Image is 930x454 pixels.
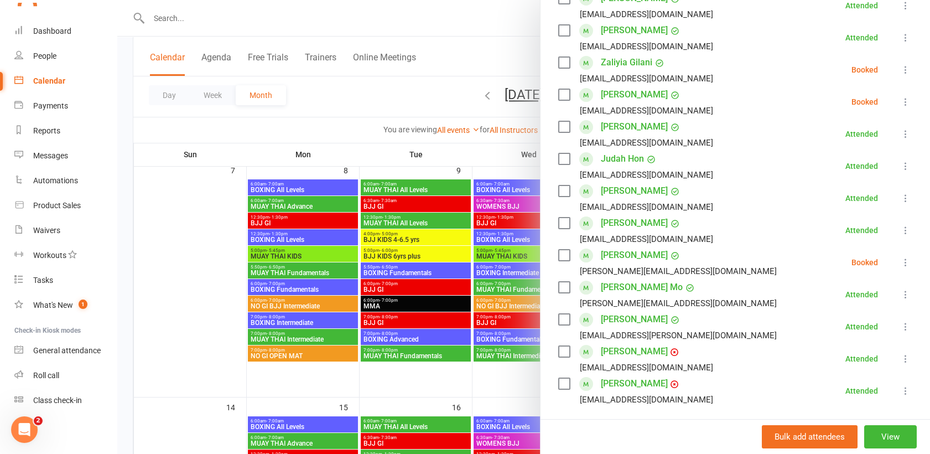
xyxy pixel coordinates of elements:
a: Dashboard [14,19,117,44]
div: What's New [33,301,73,309]
a: Calendar [14,69,117,94]
div: Attended [845,355,878,363]
div: [EMAIL_ADDRESS][DOMAIN_NAME] [580,168,713,182]
a: Zaliyia Gilani [601,54,652,71]
div: Attended [845,162,878,170]
a: Messages [14,143,117,168]
div: [EMAIL_ADDRESS][DOMAIN_NAME] [580,136,713,150]
div: [EMAIL_ADDRESS][DOMAIN_NAME] [580,360,713,375]
button: View [864,425,917,448]
div: Product Sales [33,201,81,210]
a: [PERSON_NAME] [601,214,668,232]
a: General attendance kiosk mode [14,338,117,363]
div: Automations [33,176,78,185]
a: What's New1 [14,293,117,318]
div: [PERSON_NAME][EMAIL_ADDRESS][DOMAIN_NAME] [580,264,777,278]
div: [EMAIL_ADDRESS][DOMAIN_NAME] [580,200,713,214]
a: [PERSON_NAME] [601,86,668,104]
div: [EMAIL_ADDRESS][DOMAIN_NAME] [580,71,713,86]
a: [PERSON_NAME] [601,311,668,328]
div: [EMAIL_ADDRESS][DOMAIN_NAME] [580,39,713,54]
div: Reports [33,126,60,135]
span: 1 [79,300,87,309]
div: Dashboard [33,27,71,35]
div: Attended [845,387,878,395]
a: Payments [14,94,117,118]
div: Attended [845,130,878,138]
button: Bulk add attendees [762,425,858,448]
div: Workouts [33,251,66,260]
div: Booked [851,98,878,106]
a: Class kiosk mode [14,388,117,413]
div: [EMAIL_ADDRESS][DOMAIN_NAME] [580,393,713,407]
a: [PERSON_NAME] [601,246,668,264]
a: Judah Hon [601,150,644,168]
div: Attended [845,323,878,331]
a: [PERSON_NAME] [601,22,668,39]
a: [PERSON_NAME] [601,343,668,360]
a: Roll call [14,363,117,388]
a: Product Sales [14,193,117,218]
a: Reports [14,118,117,143]
div: Booked [851,66,878,74]
a: Automations [14,168,117,193]
a: People [14,44,117,69]
div: Messages [33,151,68,160]
div: Attended [845,34,878,42]
div: [EMAIL_ADDRESS][DOMAIN_NAME] [580,232,713,246]
div: People [33,51,56,60]
div: Payments [33,101,68,110]
div: Attended [845,2,878,9]
div: Attended [845,291,878,298]
div: [PERSON_NAME][EMAIL_ADDRESS][DOMAIN_NAME] [580,296,777,311]
a: Waivers [14,218,117,243]
div: [EMAIL_ADDRESS][PERSON_NAME][DOMAIN_NAME] [580,328,777,343]
a: [PERSON_NAME] [601,375,668,393]
div: Attended [845,194,878,202]
a: Tasks [14,268,117,293]
div: Roll call [33,371,59,380]
a: [PERSON_NAME] [601,182,668,200]
div: Attended [845,226,878,234]
span: 2 [34,416,43,425]
a: Workouts [14,243,117,268]
div: Booked [851,259,878,266]
div: Calendar [33,76,65,85]
div: Tasks [33,276,53,285]
a: [PERSON_NAME] Mo [601,278,683,296]
div: General attendance [33,346,101,355]
div: [EMAIL_ADDRESS][DOMAIN_NAME] [580,7,713,22]
div: Waivers [33,226,60,235]
div: Class check-in [33,396,82,405]
iframe: Intercom live chat [11,416,38,443]
div: [EMAIL_ADDRESS][DOMAIN_NAME] [580,104,713,118]
a: [PERSON_NAME] [601,118,668,136]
